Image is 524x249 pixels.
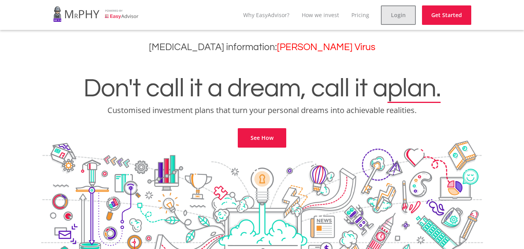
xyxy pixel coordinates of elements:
h1: Don't call it a dream, call it a [6,75,518,102]
a: Pricing [351,11,369,19]
p: Customised investment plans that turn your personal dreams into achievable realities. [6,105,518,116]
a: See How [238,128,286,148]
a: Why EasyAdvisor? [243,11,289,19]
a: How we invest [302,11,339,19]
a: Login [381,5,416,25]
h3: [MEDICAL_DATA] information: [6,42,518,53]
a: Get Started [422,5,471,25]
span: plan. [387,75,441,102]
a: [PERSON_NAME] Virus [277,42,375,52]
